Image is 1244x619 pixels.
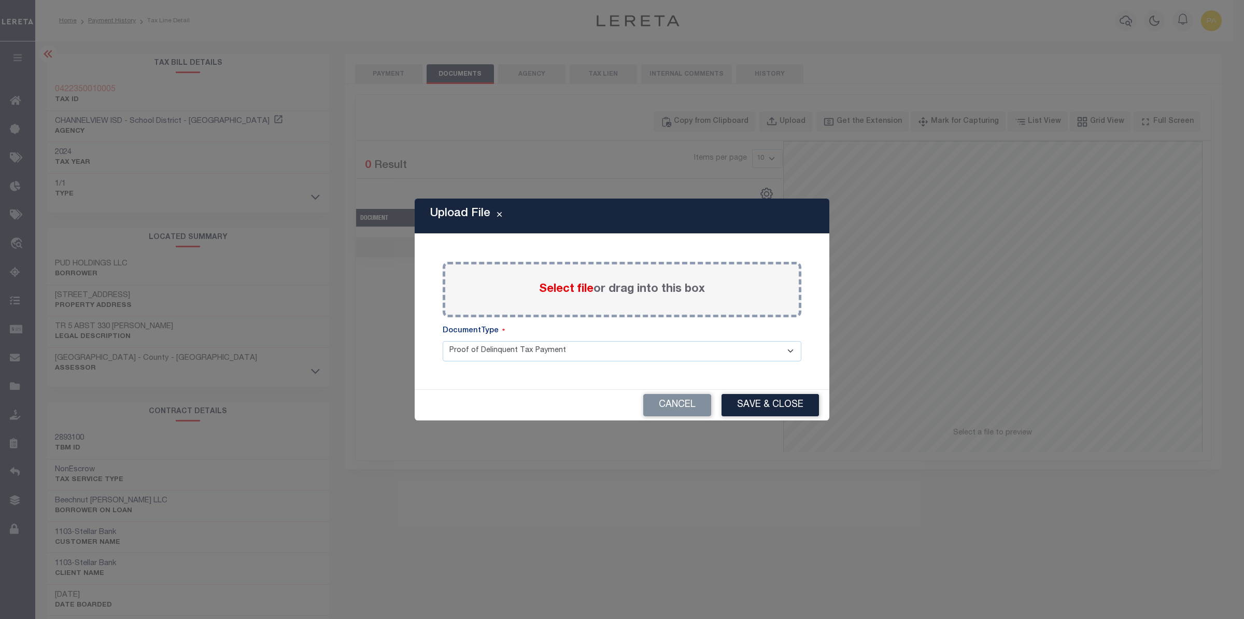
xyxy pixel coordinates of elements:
[643,394,711,416] button: Cancel
[430,207,490,220] h5: Upload File
[490,210,508,222] button: Close
[539,284,593,295] span: Select file
[443,326,505,337] label: DocumentType
[539,281,705,298] label: or drag into this box
[722,394,819,416] button: Save & Close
